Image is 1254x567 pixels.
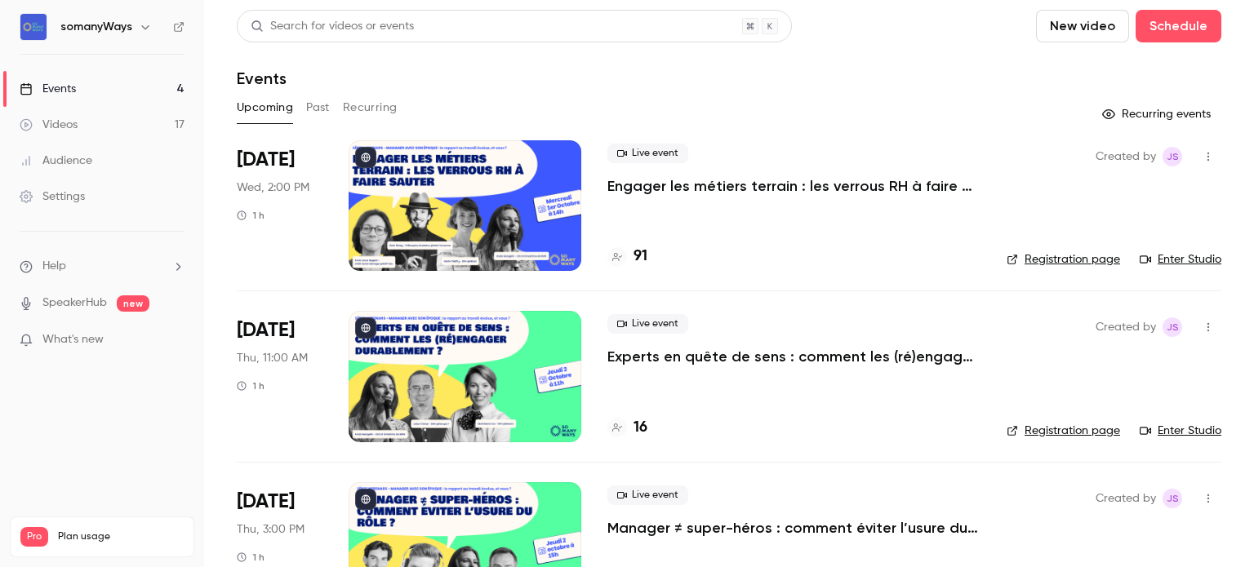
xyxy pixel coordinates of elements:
span: [DATE] [237,147,295,173]
span: JS [1167,147,1179,166]
span: JS [1167,489,1179,508]
span: What's new [42,331,104,348]
a: 16 [607,417,647,439]
span: Julia Sueur [1163,317,1182,337]
button: Recurring [343,95,398,121]
a: 91 [607,246,647,268]
h1: Events [237,69,287,88]
span: [DATE] [237,317,295,343]
a: SpeakerHub [42,295,107,312]
span: Live event [607,314,688,334]
span: Created by [1096,489,1156,508]
span: Plan usage [58,530,184,543]
span: Help [42,258,66,275]
span: Thu, 3:00 PM [237,521,305,538]
span: Live event [607,144,688,163]
div: Videos [20,117,78,133]
img: somanyWays [20,14,47,40]
div: Oct 1 Wed, 2:00 PM (Europe/Paris) [237,140,322,271]
a: Experts en quête de sens : comment les (ré)engager durablement ? [607,347,981,366]
div: 1 h [237,379,265,392]
div: Audience [20,153,92,169]
h6: somanyWays [60,19,132,35]
div: 1 h [237,209,265,222]
a: Manager ≠ super-héros : comment éviter l’usure du rôle ? [607,518,981,538]
a: Registration page [1007,251,1120,268]
button: Upcoming [237,95,293,121]
span: JS [1167,317,1179,337]
span: Created by [1096,317,1156,337]
h4: 16 [634,417,647,439]
button: Past [306,95,330,121]
span: Wed, 2:00 PM [237,179,309,196]
span: [DATE] [237,489,295,515]
div: Search for videos or events [251,18,414,35]
div: Oct 2 Thu, 11:00 AM (Europe/Paris) [237,311,322,441]
button: New video [1036,10,1129,42]
span: Julia Sueur [1163,147,1182,166]
div: Settings [20,188,85,205]
h4: 91 [634,246,647,268]
span: Julia Sueur [1163,489,1182,508]
a: Registration page [1007,423,1120,439]
span: Live event [607,485,688,505]
span: new [117,295,149,312]
a: Engager les métiers terrain : les verrous RH à faire sauter [607,176,981,196]
span: Thu, 11:00 AM [237,350,308,366]
button: Recurring events [1095,101,1221,127]
span: Pro [20,527,48,547]
li: help-dropdown-opener [20,258,185,275]
span: Created by [1096,147,1156,166]
button: Schedule [1136,10,1221,42]
a: Enter Studio [1140,251,1221,268]
div: Events [20,81,76,97]
a: Enter Studio [1140,423,1221,439]
div: 1 h [237,551,265,564]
